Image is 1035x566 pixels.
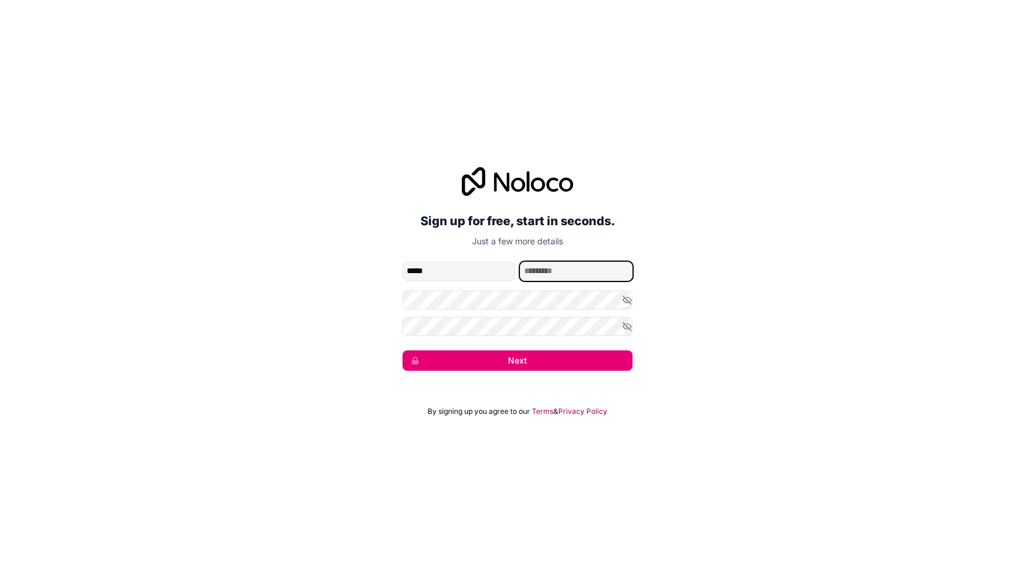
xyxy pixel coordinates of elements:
p: Just a few more details [402,235,632,247]
a: Privacy Policy [558,407,607,416]
span: & [553,407,558,416]
h2: Sign up for free, start in seconds. [402,210,632,232]
input: Confirm password [402,317,632,336]
span: By signing up you agree to our [428,407,530,416]
input: family-name [520,262,632,281]
a: Terms [532,407,553,416]
input: given-name [402,262,515,281]
button: Next [402,350,632,371]
input: Password [402,290,632,310]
